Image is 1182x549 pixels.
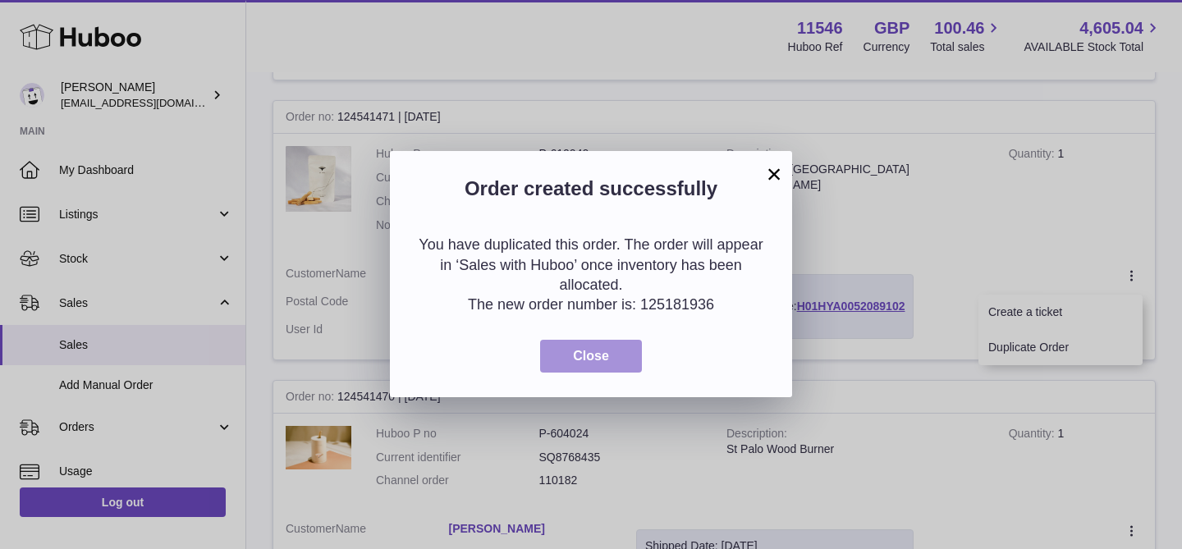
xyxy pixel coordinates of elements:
span: Close [573,349,609,363]
button: Close [540,340,642,373]
button: × [764,164,784,184]
p: You have duplicated this order. The order will appear in ‘Sales with Huboo’ once inventory has be... [415,235,767,295]
h2: Order created successfully [415,176,767,210]
p: The new order number is: 125181936 [415,295,767,314]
